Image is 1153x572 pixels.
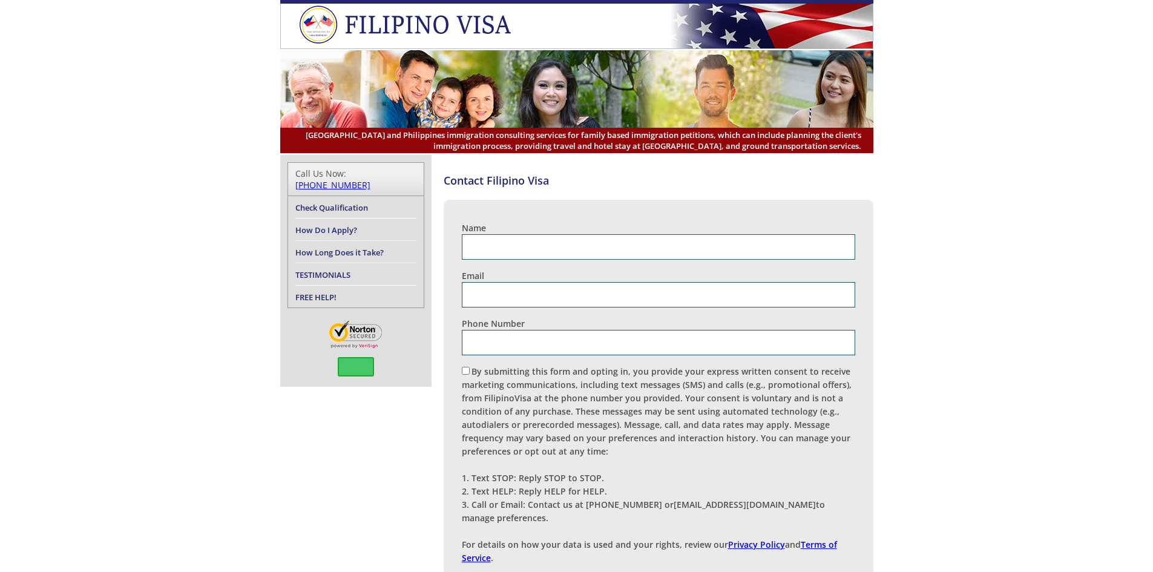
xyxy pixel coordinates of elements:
label: By submitting this form and opting in, you provide your express written consent to receive market... [462,366,852,564]
a: How Do I Apply? [295,225,357,235]
div: Call Us Now: [295,168,416,191]
label: Phone Number [462,318,525,329]
a: TESTIMONIALS [295,269,350,280]
a: [PHONE_NUMBER] [295,179,370,191]
span: [GEOGRAPHIC_DATA] and Philippines immigration consulting services for family based immigration pe... [292,130,861,151]
a: Privacy Policy [728,539,785,550]
label: Email [462,270,484,281]
input: By submitting this form and opting in, you provide your express written consent to receive market... [462,367,470,375]
a: Check Qualification [295,202,368,213]
a: Terms of Service [462,539,837,564]
a: FREE HELP! [295,292,337,303]
label: Name [462,222,486,234]
h4: Contact Filipino Visa [444,173,873,188]
a: How Long Does it Take? [295,247,384,258]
